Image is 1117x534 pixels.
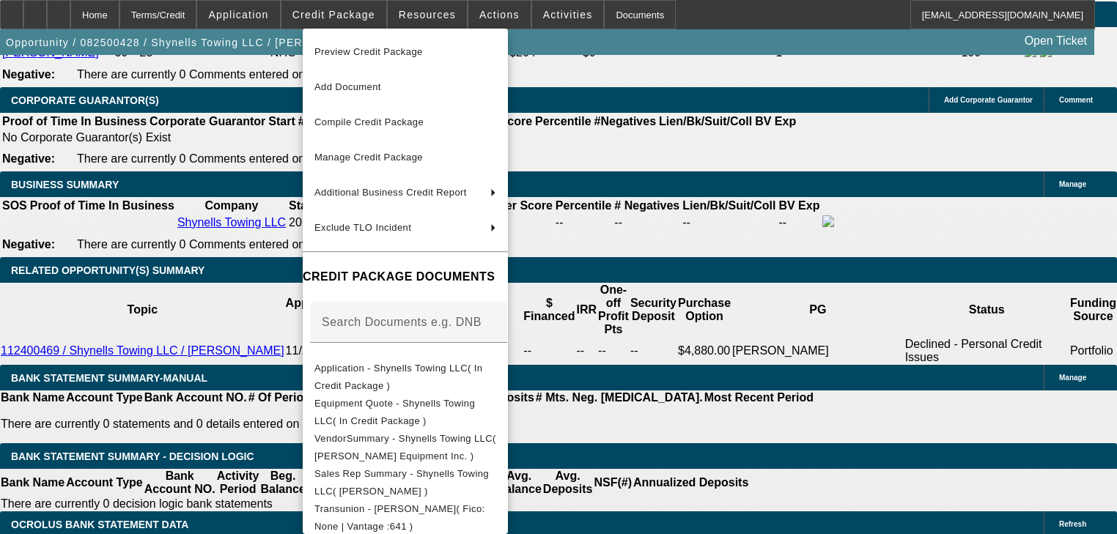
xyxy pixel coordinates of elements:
span: Transunion - [PERSON_NAME]( Fico: None | Vantage :641 ) [314,503,485,532]
mat-label: Search Documents e.g. DNB [322,316,482,328]
span: Preview Credit Package [314,46,423,57]
span: Add Document [314,81,381,92]
span: VendorSummary - Shynells Towing LLC( [PERSON_NAME] Equipment Inc. ) [314,433,496,461]
span: Additional Business Credit Report [314,187,467,198]
button: VendorSummary - Shynells Towing LLC( Todd Equipment Inc. ) [303,430,508,465]
span: Exclude TLO Incident [314,222,411,233]
span: Sales Rep Summary - Shynells Towing LLC( [PERSON_NAME] ) [314,468,489,497]
span: Application - Shynells Towing LLC( In Credit Package ) [314,363,482,391]
span: Compile Credit Package [314,116,424,127]
span: Manage Credit Package [314,152,423,163]
button: Application - Shynells Towing LLC( In Credit Package ) [303,360,508,395]
h4: CREDIT PACKAGE DOCUMENTS [303,268,508,286]
button: Equipment Quote - Shynells Towing LLC( In Credit Package ) [303,395,508,430]
button: Sales Rep Summary - Shynells Towing LLC( Workman, Taylor ) [303,465,508,500]
span: Equipment Quote - Shynells Towing LLC( In Credit Package ) [314,398,475,426]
